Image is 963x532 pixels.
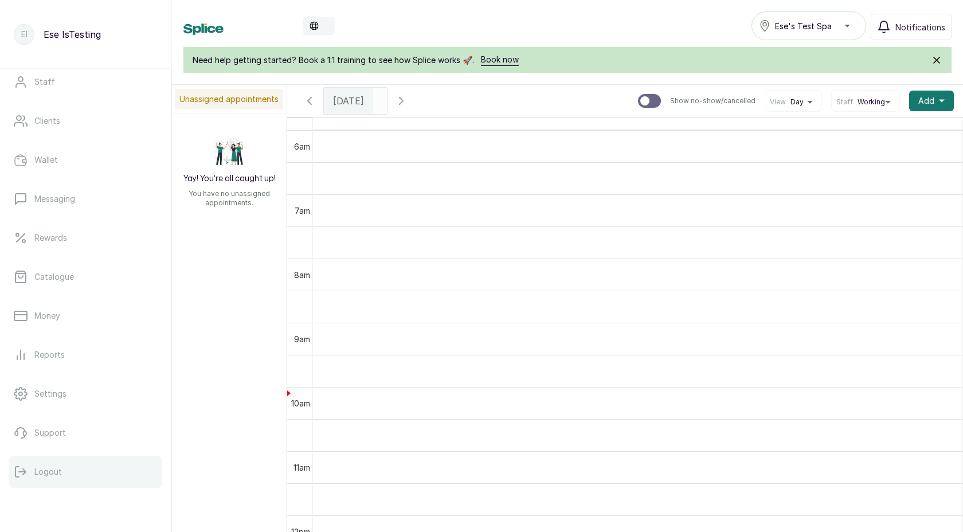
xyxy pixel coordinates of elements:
[770,97,786,107] span: View
[292,269,312,281] div: 8am
[34,388,66,400] p: Settings
[289,397,312,409] div: 10am
[770,97,817,107] button: ViewDay
[836,97,853,107] span: Staff
[9,105,162,137] a: Clients
[34,466,62,478] p: Logout
[324,88,373,114] div: [DATE]
[9,417,162,449] a: Support
[918,95,934,107] span: Add
[183,173,276,185] h2: Yay! You’re all caught up!
[9,339,162,371] a: Reports
[292,140,312,152] div: 6am
[9,222,162,254] a: Rewards
[292,333,312,345] div: 9am
[895,21,945,33] span: Notifications
[9,66,162,98] a: Staff
[34,115,60,127] p: Clients
[836,97,895,107] button: StaffWorking
[790,97,804,107] span: Day
[775,20,832,32] span: Ese's Test Spa
[333,94,364,108] span: [DATE]
[751,11,866,40] button: Ese's Test Spa
[292,205,312,217] div: 7am
[871,14,952,40] button: Notifications
[670,96,755,105] p: Show no-show/cancelled
[858,97,885,107] span: Working
[175,89,283,109] p: Unassigned appointments
[9,261,162,293] a: Catalogue
[9,456,162,488] button: Logout
[34,349,65,361] p: Reports
[21,29,28,40] p: EI
[193,54,474,66] span: Need help getting started? Book a 1:1 training to see how Splice works 🚀.
[34,427,66,439] p: Support
[909,91,954,111] button: Add
[34,193,75,205] p: Messaging
[34,76,55,88] p: Staff
[44,28,101,41] p: Ese IsTesting
[34,154,58,166] p: Wallet
[291,461,312,474] div: 11am
[9,144,162,176] a: Wallet
[34,310,60,322] p: Money
[34,271,74,283] p: Catalogue
[9,183,162,215] a: Messaging
[179,189,280,208] p: You have no unassigned appointments.
[34,232,67,244] p: Rewards
[481,54,519,66] a: Book now
[9,300,162,332] a: Money
[9,378,162,410] a: Settings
